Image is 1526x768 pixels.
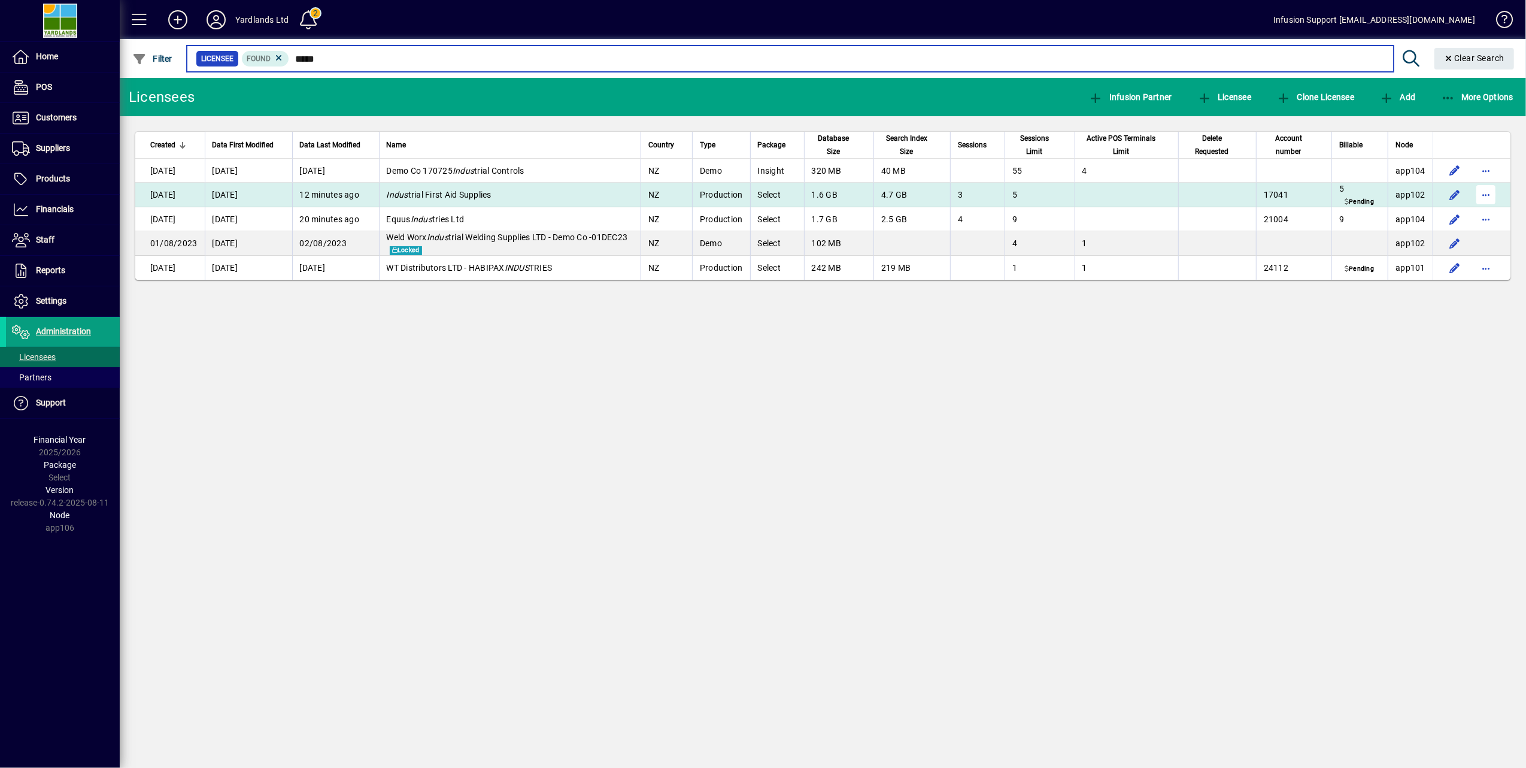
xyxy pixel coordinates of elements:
[6,134,120,164] a: Suppliers
[692,159,750,183] td: Demo
[1395,138,1425,152] div: Node
[1445,185,1464,204] button: Edit
[1276,92,1354,102] span: Clone Licensee
[1395,263,1425,273] span: app101.prod.infusionbusinesssoftware.com
[873,183,950,207] td: 4.7 GB
[1476,258,1495,277] button: More options
[6,72,120,102] a: POS
[1256,256,1331,280] td: 24112
[387,190,492,199] span: trial First Aid Supplies
[648,138,685,152] div: Country
[1487,2,1511,41] a: Knowledge Base
[1186,132,1249,158] div: Delete Requested
[1476,210,1495,229] button: More options
[700,138,743,152] div: Type
[1445,161,1464,180] button: Edit
[700,138,715,152] span: Type
[958,138,997,152] div: Sessions
[1339,138,1381,152] div: Billable
[804,183,873,207] td: 1.6 GB
[6,286,120,316] a: Settings
[12,373,51,382] span: Partners
[242,51,289,66] mat-chip: Found Status: Found
[1082,132,1172,158] div: Active POS Terminals Limit
[390,246,422,256] span: Locked
[6,225,120,255] a: Staff
[135,159,205,183] td: [DATE]
[1264,132,1324,158] div: Account number
[36,143,70,153] span: Suppliers
[387,263,553,273] span: WT Distributors LTD - HABIPAX TRIES
[36,82,52,92] span: POS
[292,231,379,256] td: 02/08/2023
[641,256,692,280] td: NZ
[873,159,950,183] td: 40 MB
[1444,53,1505,63] span: Clear Search
[1445,210,1464,229] button: Edit
[36,235,54,244] span: Staff
[1082,132,1161,158] span: Active POS Terminals Limit
[135,183,205,207] td: [DATE]
[150,138,198,152] div: Created
[1186,132,1238,158] span: Delete Requested
[387,232,628,242] span: Weld Worx trial Welding Supplies LTD - Demo Co -01DEC23
[135,231,205,256] td: 01/08/2023
[648,138,674,152] span: Country
[1331,183,1388,207] td: 5
[812,132,866,158] div: Database Size
[1197,92,1252,102] span: Licensee
[205,183,292,207] td: [DATE]
[387,166,524,176] span: Demo Co 170725 trial Controls
[641,183,692,207] td: NZ
[1331,207,1388,231] td: 9
[950,183,1005,207] td: 3
[129,48,175,69] button: Filter
[812,132,855,158] span: Database Size
[150,138,175,152] span: Created
[1376,86,1418,108] button: Add
[205,231,292,256] td: [DATE]
[6,256,120,286] a: Reports
[1339,138,1363,152] span: Billable
[1194,86,1255,108] button: Licensee
[300,138,372,152] div: Data Last Modified
[6,42,120,72] a: Home
[427,232,448,242] em: Indus
[692,207,750,231] td: Production
[129,87,195,107] div: Licensees
[505,263,529,273] em: INDUS
[1476,161,1495,180] button: More options
[292,207,379,231] td: 20 minutes ago
[750,231,804,256] td: Select
[958,138,987,152] span: Sessions
[692,183,750,207] td: Production
[292,183,379,207] td: 12 minutes ago
[6,367,120,388] a: Partners
[881,132,932,158] span: Search Index Size
[750,159,804,183] td: Insight
[46,485,74,495] span: Version
[205,207,292,231] td: [DATE]
[1476,185,1495,204] button: More options
[641,207,692,231] td: NZ
[36,52,58,61] span: Home
[135,256,205,280] td: [DATE]
[205,256,292,280] td: [DATE]
[132,54,172,64] span: Filter
[6,164,120,194] a: Products
[36,398,66,407] span: Support
[1395,166,1425,176] span: app104.prod.infusionbusinesssoftware.com
[1085,86,1175,108] button: Infusion Partner
[1264,132,1313,158] span: Account number
[750,256,804,280] td: Select
[44,460,76,470] span: Package
[387,138,406,152] span: Name
[1273,86,1357,108] button: Clone Licensee
[1256,207,1331,231] td: 21004
[292,256,379,280] td: [DATE]
[12,352,56,362] span: Licensees
[235,10,289,29] div: Yardlands Ltd
[1395,190,1425,199] span: app102.prod.infusionbusinesssoftware.com
[1379,92,1415,102] span: Add
[197,9,235,31] button: Profile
